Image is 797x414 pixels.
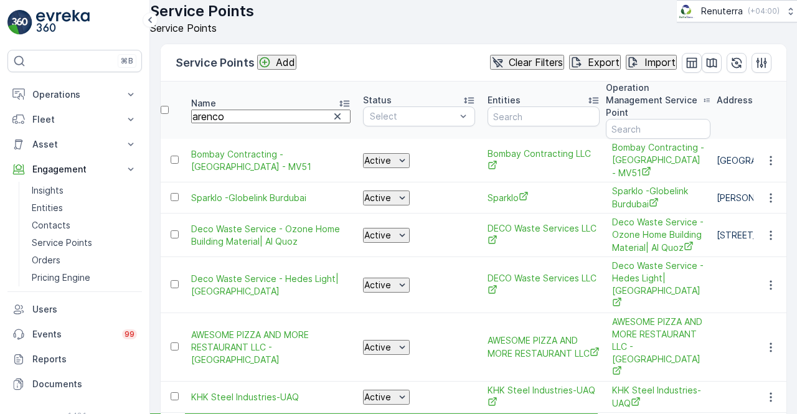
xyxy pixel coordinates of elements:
p: 99 [125,329,134,339]
a: Pricing Engine [27,269,142,286]
p: Orders [32,254,60,266]
img: logo [7,10,32,35]
span: Deco Waste Service - Hedes Light| [GEOGRAPHIC_DATA] [191,273,351,298]
button: Active [363,191,410,205]
button: Active [363,390,410,405]
span: Bombay Contracting LLC [488,148,600,173]
a: Deco Waste Service - Ozone Home Building Material| Al Quoz [612,216,704,254]
a: Users [7,297,142,322]
p: Operation Management Service Point [606,82,703,119]
a: Bombay Contracting - Jumeirah Bay - MV51 [191,148,351,173]
a: DECO Waste Services LLC [488,272,600,298]
button: Engagement [7,157,142,182]
p: Name [191,97,216,110]
p: Active [364,156,391,166]
p: Active [364,342,391,352]
p: Users [32,303,137,316]
p: Entities [488,94,521,106]
img: Screenshot_2024-07-26_at_13.33.01.png [677,4,696,18]
button: Export [569,55,621,70]
a: AWESOME PIZZA AND MORE RESTAURANT LLC [488,334,600,360]
p: Renuterra [701,5,743,17]
a: Documents [7,372,142,397]
span: Service Points [150,22,217,34]
button: Operations [7,82,142,107]
span: AWESOME PIZZA AND MORE RESTAURANT LLC - [GEOGRAPHIC_DATA] [191,329,351,366]
a: Deco Waste Service - Hedes Light| Sheikh Zayed Road [191,273,351,298]
a: Bombay Contracting - Jumeirah Bay - MV51 [612,141,704,179]
p: Engagement [32,163,117,176]
p: Service Points [150,1,254,21]
p: Active [364,392,391,402]
a: AWESOME PIZZA AND MORE RESTAURANT LLC - Al Nahda [612,316,704,379]
p: Entities [32,202,63,214]
p: Status [363,94,392,106]
p: Active [364,193,391,203]
a: Sparklo [488,191,600,204]
a: Contacts [27,217,142,234]
p: Pricing Engine [32,271,90,284]
p: Active [364,230,391,240]
a: Reports [7,347,142,372]
button: Asset [7,132,142,157]
p: Documents [32,378,137,390]
a: Sparklo -Globelink Burdubai [191,192,351,204]
p: Contacts [32,219,70,232]
p: Events [32,328,115,341]
button: Clear Filters [490,55,564,70]
p: Clear Filters [509,57,563,68]
img: logo_light-DOdMpM7g.png [36,10,90,35]
button: Active [363,153,410,168]
button: Active [363,278,410,293]
a: Entities [27,199,142,217]
input: Search [606,119,710,139]
button: Active [363,340,410,355]
input: Search [191,110,351,123]
a: Events99 [7,322,142,347]
span: Bombay Contracting - [GEOGRAPHIC_DATA] - MV51 [191,148,351,173]
p: Insights [32,184,64,197]
p: Service Points [32,237,92,249]
a: Service Points [27,234,142,252]
a: KHK Steel Industries-UAQ [191,391,351,403]
input: Search [488,106,600,126]
button: Add [257,55,296,70]
span: Deco Waste Service - Hedes Light| [GEOGRAPHIC_DATA] [612,260,704,310]
a: KHK Steel Industries-UAQ [612,384,704,410]
span: Bombay Contracting - [GEOGRAPHIC_DATA] - MV51 [612,141,704,179]
p: Add [276,57,295,68]
p: Import [644,57,676,68]
a: DECO Waste Services LLC [488,222,600,248]
a: KHK Steel Industries-UAQ [488,384,600,410]
p: ⌘B [121,56,133,66]
a: AWESOME PIZZA AND MORE RESTAURANT LLC - Al Nahda [191,329,351,366]
p: Active [364,280,391,290]
p: ( +04:00 ) [748,6,780,16]
p: Asset [32,138,117,151]
button: Active [363,228,410,243]
button: Import [626,55,677,70]
a: Deco Waste Service - Hedes Light| Sheikh Zayed Road [612,260,704,310]
p: Fleet [32,113,117,126]
p: Select [370,110,456,123]
a: Insights [27,182,142,199]
p: Export [588,57,620,68]
a: Deco Waste Service - Ozone Home Building Material| Al Quoz [191,223,351,248]
a: Sparklo -Globelink Burdubai [612,185,704,210]
a: Orders [27,252,142,269]
p: Service Points [176,54,255,72]
span: AWESOME PIZZA AND MORE RESTAURANT LLC - [GEOGRAPHIC_DATA] [612,316,704,379]
p: Reports [32,353,137,365]
p: Address [717,94,753,106]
